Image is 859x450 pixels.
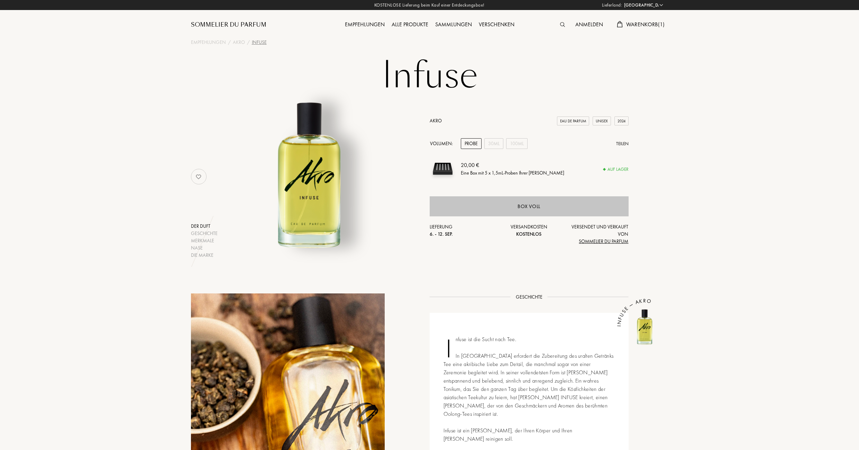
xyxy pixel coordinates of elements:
img: Infuse Akro [225,88,396,259]
div: 2024 [614,116,629,126]
div: Nase [191,244,218,252]
a: Sammlungen [432,21,475,28]
a: Akro [430,118,442,124]
div: Die Marke [191,252,218,259]
h1: Infuse [257,57,603,95]
div: Eine Box mit 5 x 1,5mL-Proben Ihrer [PERSON_NAME] [461,169,564,177]
div: 20,00 € [461,161,564,169]
img: arrow_w.png [659,2,664,8]
a: Empfehlungen [191,39,226,46]
div: Anmelden [572,20,606,29]
div: Empfehlungen [341,20,388,29]
span: Kostenlos [516,231,541,237]
div: Lieferung [430,223,496,238]
a: Verschenken [475,21,518,28]
a: Alle Produkte [388,21,432,28]
div: Der Duft [191,223,218,230]
div: Box voll [518,203,540,210]
div: Versandkosten [496,223,562,238]
div: Sammlungen [432,20,475,29]
img: no_like_p.png [192,170,205,184]
div: 30mL [484,138,503,149]
div: Versendet und verkauft von [562,223,629,245]
div: Verschenken [475,20,518,29]
img: search_icn.svg [560,22,565,27]
div: 100mL [506,138,528,149]
div: Teilen [616,140,629,147]
a: Anmelden [572,21,606,28]
div: Auf Lager [603,166,629,173]
div: / [228,39,231,46]
a: Sommelier du Parfum [191,21,266,29]
span: Lieferland: [602,2,622,9]
div: Alle Produkte [388,20,432,29]
div: Volumen: [430,138,457,149]
span: 6. - 12. Sep. [430,231,453,237]
div: / [247,39,250,46]
span: Warenkorb ( 1 ) [626,21,665,28]
div: Merkmale [191,237,218,244]
div: Infuse [252,39,267,46]
div: Geschichte [191,230,218,237]
span: Sommelier du Parfum [579,238,628,244]
div: Eau de Parfum [557,116,589,126]
img: sample box [430,156,456,182]
div: Probe [461,138,482,149]
div: Unisex [593,116,611,126]
img: Infuse [624,306,666,347]
a: Empfehlungen [341,21,388,28]
img: cart.svg [617,21,622,27]
a: Akro [233,39,245,46]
